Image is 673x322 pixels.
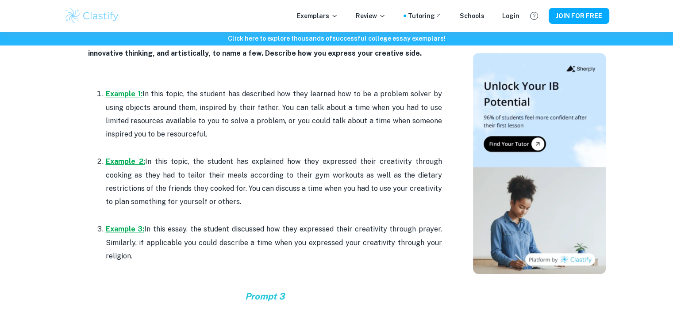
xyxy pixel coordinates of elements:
img: Clastify logo [64,7,120,25]
p: In this topic, the student has explained how they expressed their creativity through cooking as t... [106,155,442,209]
a: Schools [460,11,485,21]
p: Review [356,11,386,21]
p: Exemplars [297,11,338,21]
button: Help and Feedback [527,8,542,23]
a: Example 3: [106,225,145,233]
button: JOIN FOR FREE [549,8,609,24]
span: em, inspired by their father. You can talk about a time when you had to use limited resources ava... [106,103,442,139]
p: In this essay, the student discussed how they expressed their creativity through prayer. Similarl... [106,223,442,263]
h6: Click here to explore thousands of successful college essay exemplars ! [2,34,671,43]
p: In this topic, the student has described how they learned how to be a problem solver by using obj... [106,87,442,141]
i: Prompt 3 [245,291,285,302]
img: Thumbnail [473,53,606,274]
a: Login [502,11,519,21]
a: Tutoring [408,11,442,21]
a: Example 2: [106,157,145,166]
a: Example 1: [106,90,142,98]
